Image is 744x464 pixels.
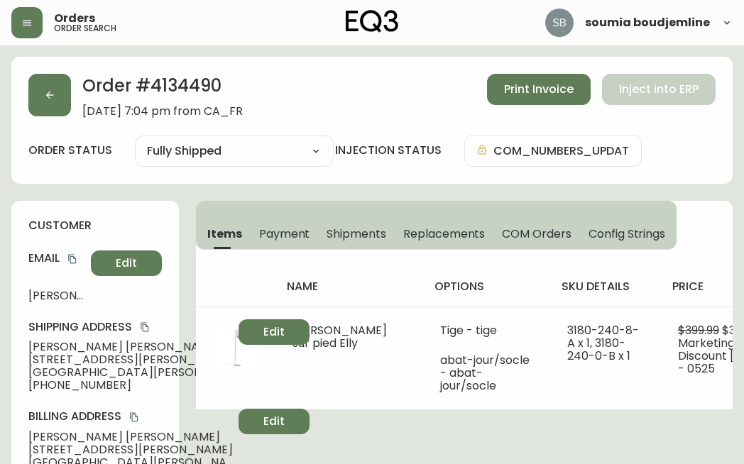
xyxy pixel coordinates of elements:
[28,443,233,456] span: [STREET_ADDRESS][PERSON_NAME]
[213,324,258,370] img: 77b189e4-395a-43d4-afc9-0be68f2ab1e7.jpg
[138,320,152,334] button: copy
[434,279,540,294] h4: options
[28,218,162,233] h4: customer
[292,322,387,351] span: [PERSON_NAME] sur pied Elly
[82,74,243,105] h2: Order # 4134490
[127,410,141,424] button: copy
[28,250,85,266] h4: Email
[28,289,85,302] span: [PERSON_NAME][EMAIL_ADDRESS][PERSON_NAME][DOMAIN_NAME]
[207,226,242,241] span: Items
[440,354,534,392] li: abat-jour/socle - abat-jour/socle
[82,105,243,118] span: [DATE] 7:04 pm from CA_FR
[562,279,650,294] h4: sku details
[327,226,386,241] span: Shipments
[263,324,285,340] span: Edit
[54,13,95,24] span: Orders
[287,279,412,294] h4: name
[403,226,485,241] span: Replacements
[28,341,233,353] span: [PERSON_NAME] [PERSON_NAME]
[28,143,112,158] label: order status
[28,353,233,366] span: [STREET_ADDRESS][PERSON_NAME]
[487,74,591,105] button: Print Invoice
[263,414,285,429] span: Edit
[259,226,310,241] span: Payment
[589,226,665,241] span: Config Strings
[239,319,310,345] button: Edit
[28,431,233,443] span: [PERSON_NAME] [PERSON_NAME]
[678,322,719,338] span: $399.99
[28,319,233,335] h4: Shipping Address
[28,409,233,424] h4: Billing Address
[545,9,574,37] img: 83621bfd3c61cadf98040c636303d86a
[504,82,574,97] span: Print Invoice
[567,322,639,364] span: 3180-240-8-A x 1, 3180-240-0-B x 1
[54,24,116,33] h5: order search
[28,366,233,379] span: [GEOGRAPHIC_DATA][PERSON_NAME] , QC , J3B 1P3 , CA
[502,226,571,241] span: COM Orders
[239,409,310,434] button: Edit
[28,379,233,392] span: [PHONE_NUMBER]
[65,252,80,266] button: copy
[440,324,534,337] li: Tige - tige
[116,255,137,271] span: Edit
[346,10,398,33] img: logo
[91,250,162,276] button: Edit
[585,17,710,28] span: soumia boudjemline
[335,143,442,158] h4: injection status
